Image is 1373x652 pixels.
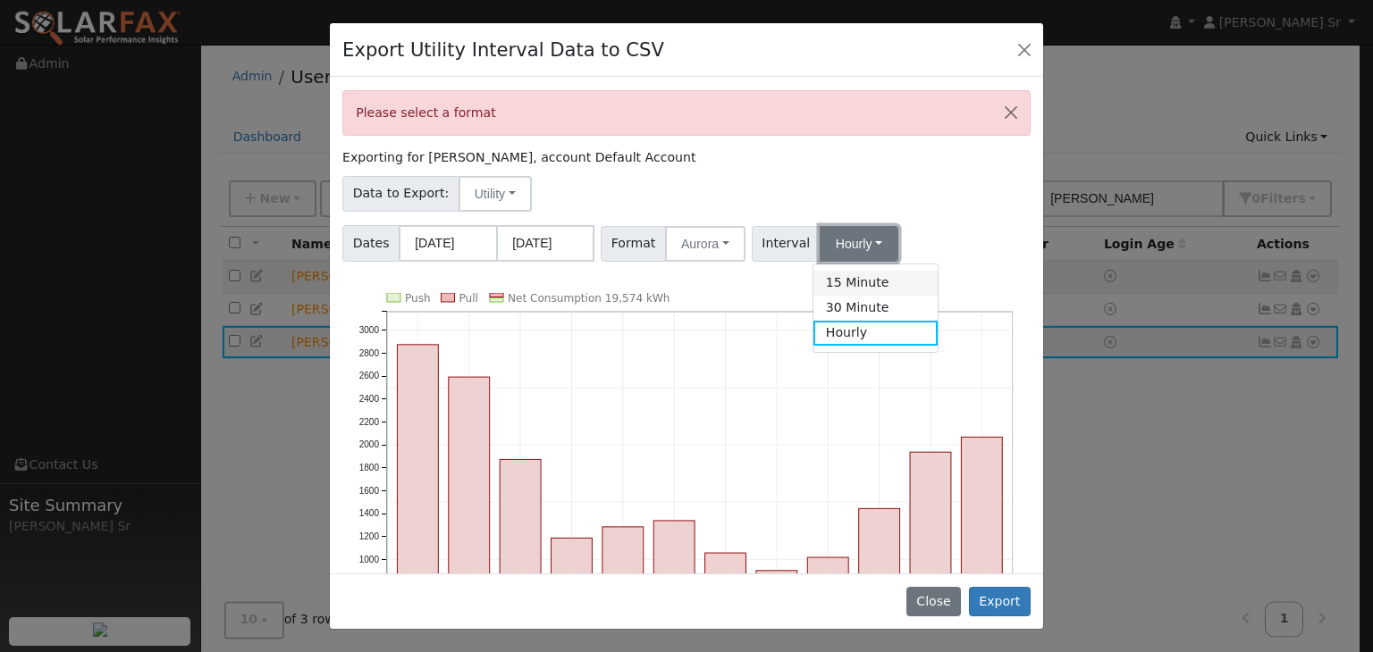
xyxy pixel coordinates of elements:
[820,226,898,262] button: Hourly
[906,587,961,617] button: Close
[665,226,745,262] button: Aurora
[342,148,695,167] label: Exporting for [PERSON_NAME], account Default Account
[459,292,478,305] text: Pull
[359,531,380,541] text: 1200
[405,292,431,305] text: Push
[1012,37,1037,62] button: Close
[813,296,938,321] a: 30 Minute
[359,508,380,518] text: 1400
[342,176,459,212] span: Data to Export:
[359,325,380,335] text: 3000
[359,417,380,427] text: 2200
[359,371,380,380] text: 2600
[459,176,532,212] button: Utility
[359,348,380,358] text: 2800
[359,555,380,564] text: 1000
[359,439,380,449] text: 2000
[359,486,380,496] text: 1600
[969,587,1031,617] button: Export
[359,463,380,472] text: 1800
[992,91,1030,135] button: Close
[508,292,670,305] text: Net Consumption 19,574 kWh
[359,394,380,404] text: 2400
[813,271,938,296] a: 15 Minute
[342,225,400,262] span: Dates
[342,36,664,64] h4: Export Utility Interval Data to CSV
[601,226,666,262] span: Format
[752,226,821,262] span: Interval
[813,321,938,346] a: Hourly
[342,90,1031,136] div: Please select a format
